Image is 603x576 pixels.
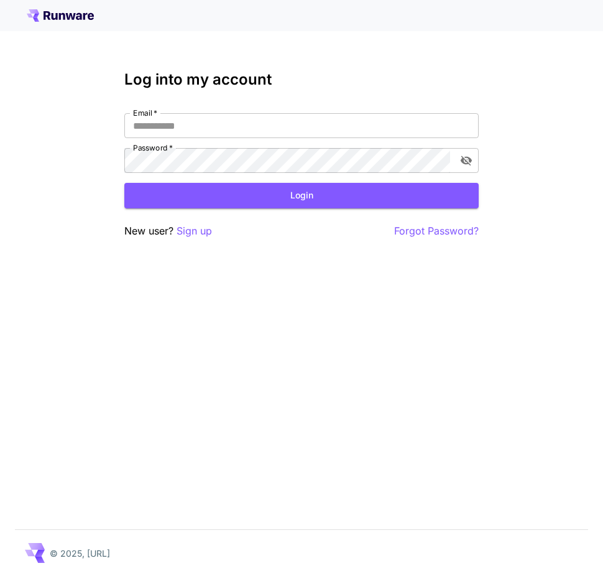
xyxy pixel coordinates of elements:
[50,547,110,560] p: © 2025, [URL]
[124,223,212,239] p: New user?
[133,142,173,153] label: Password
[394,223,479,239] button: Forgot Password?
[133,108,157,118] label: Email
[455,149,477,172] button: toggle password visibility
[124,71,479,88] h3: Log into my account
[124,183,479,208] button: Login
[177,223,212,239] button: Sign up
